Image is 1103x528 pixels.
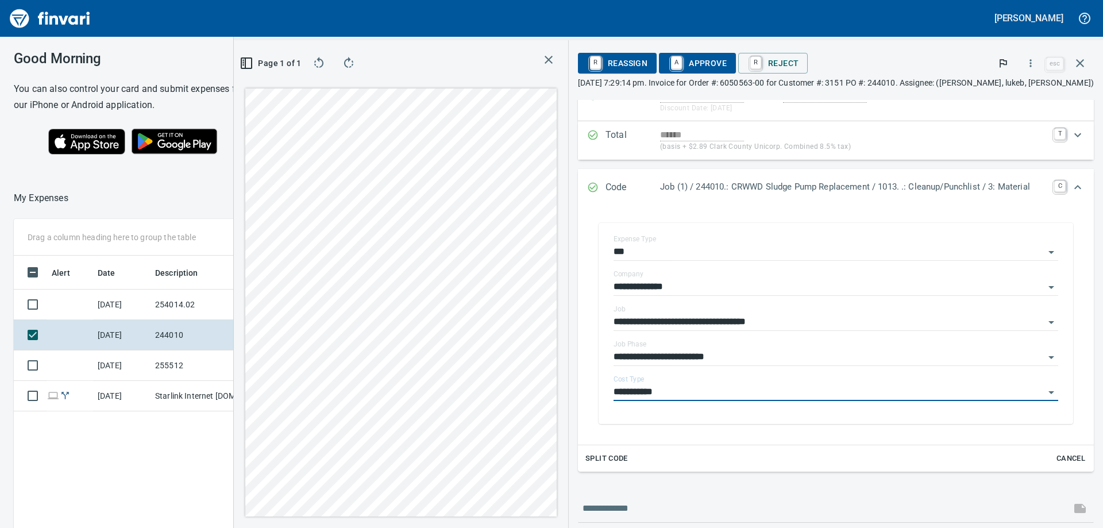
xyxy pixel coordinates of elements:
[59,392,71,399] span: Split transaction
[14,51,258,67] h3: Good Morning
[48,129,125,155] img: Download on the App Store
[738,53,808,74] button: RReject
[52,266,70,280] span: Alert
[614,376,645,383] label: Cost Type
[93,381,151,411] td: [DATE]
[1043,314,1059,330] button: Open
[1066,495,1094,522] span: This records your message into the invoice and notifies anyone mentioned
[98,266,115,280] span: Date
[614,306,626,313] label: Job
[659,53,736,74] button: AApprove
[583,450,631,468] button: Split Code
[606,180,660,195] p: Code
[587,53,647,73] span: Reassign
[578,77,1094,88] p: [DATE] 7:29:14 pm. Invoice for Order #: 6050563-00 for Customer #: 3151 PO #: 244010. Assignee: (...
[155,266,198,280] span: Description
[578,53,657,74] button: RReassign
[47,392,59,399] span: Online transaction
[1043,49,1094,77] span: Close invoice
[93,320,151,350] td: [DATE]
[151,320,254,350] td: 244010
[578,169,1094,207] div: Expand
[992,9,1066,27] button: [PERSON_NAME]
[52,266,85,280] span: Alert
[614,236,656,242] label: Expense Type
[93,290,151,320] td: [DATE]
[747,53,799,73] span: Reject
[606,128,660,153] p: Total
[1054,180,1066,192] a: C
[14,81,258,113] h6: You can also control your card and submit expenses from our iPhone or Android application.
[151,290,254,320] td: 254014.02
[93,350,151,381] td: [DATE]
[590,56,601,69] a: R
[1018,51,1043,76] button: More
[1055,452,1086,465] span: Cancel
[1043,384,1059,400] button: Open
[155,266,213,280] span: Description
[614,271,643,278] label: Company
[14,191,68,205] p: My Expenses
[1054,128,1066,140] a: T
[98,266,130,280] span: Date
[994,12,1063,24] h5: [PERSON_NAME]
[750,56,761,69] a: R
[1046,57,1063,70] a: esc
[1043,244,1059,260] button: Open
[990,51,1016,76] button: Flag
[151,350,254,381] td: 255512
[578,121,1094,160] div: Expand
[671,56,682,69] a: A
[660,180,1047,194] p: Job (1) / 244010.: CRWWD Sludge Pump Replacement / 1013. .: Cleanup/Punchlist / 3: Material
[248,56,295,71] span: Page 1 of 1
[668,53,727,73] span: Approve
[14,191,68,205] nav: breadcrumb
[614,341,646,348] label: Job Phase
[28,232,196,243] p: Drag a column heading here to group the table
[1043,279,1059,295] button: Open
[1043,349,1059,365] button: Open
[585,452,628,465] span: Split Code
[1052,450,1089,468] button: Cancel
[151,381,254,411] td: Starlink Internet [DOMAIN_NAME] CA - 122nd
[125,122,224,160] img: Get it on Google Play
[660,141,1047,153] p: (basis + $2.89 Clark County Unicorp. Combined 8.5% tax)
[7,5,93,32] img: Finvari
[243,53,300,74] button: Page 1 of 1
[578,207,1094,472] div: Expand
